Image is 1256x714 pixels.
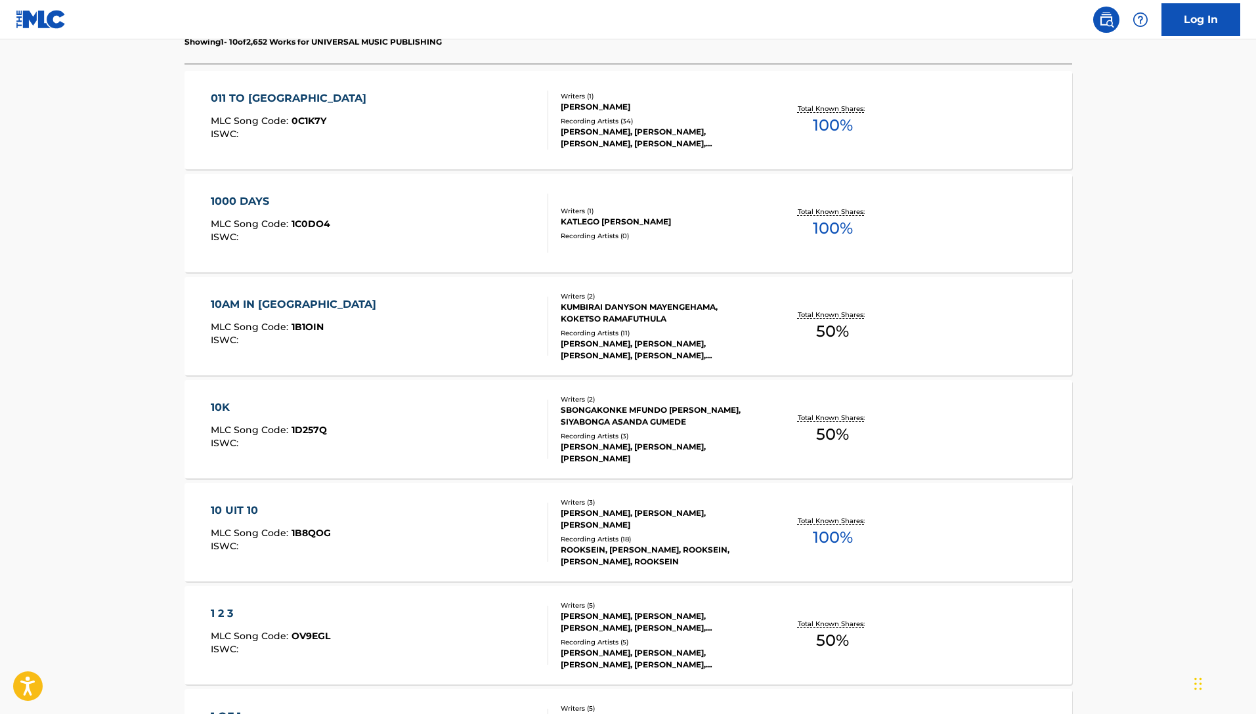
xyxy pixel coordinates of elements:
span: MLC Song Code : [211,321,292,333]
a: Log In [1161,3,1240,36]
span: 100 % [813,217,853,240]
span: 1D257Q [292,424,327,436]
p: Total Known Shares: [798,310,868,320]
span: MLC Song Code : [211,115,292,127]
div: Drag [1194,664,1202,703]
div: [PERSON_NAME], [PERSON_NAME], [PERSON_NAME], [PERSON_NAME], [PERSON_NAME],[PERSON_NAME], [PERSON_... [561,647,759,671]
span: MLC Song Code : [211,424,292,436]
p: Total Known Shares: [798,207,868,217]
div: KUMBIRAI DANYSON MAYENGEHAMA, KOKETSO RAMAFUTHULA [561,301,759,325]
div: 10K [211,400,327,415]
span: 1B1OIN [292,321,324,333]
div: Recording Artists ( 5 ) [561,637,759,647]
span: ISWC : [211,128,242,140]
iframe: Chat Widget [1190,651,1256,714]
span: 50 % [816,423,849,446]
div: 10AM IN [GEOGRAPHIC_DATA] [211,297,383,312]
p: Showing 1 - 10 of 2,652 Works for UNIVERSAL MUSIC PUBLISHING [184,36,442,48]
span: OV9EGL [292,630,330,642]
div: Writers ( 5 ) [561,703,759,713]
div: Recording Artists ( 0 ) [561,231,759,241]
div: ROOKSEIN, [PERSON_NAME], ROOKSEIN, [PERSON_NAME], ROOKSEIN [561,544,759,568]
div: Writers ( 1 ) [561,91,759,101]
span: ISWC : [211,643,242,655]
span: MLC Song Code : [211,630,292,642]
span: MLC Song Code : [211,527,292,539]
p: Total Known Shares: [798,413,868,423]
p: Total Known Shares: [798,104,868,114]
a: 011 TO [GEOGRAPHIC_DATA]MLC Song Code:0C1K7YISWC:Writers (1)[PERSON_NAME]Recording Artists (34)[P... [184,71,1072,169]
a: 10AM IN [GEOGRAPHIC_DATA]MLC Song Code:1B1OINISWC:Writers (2)KUMBIRAI DANYSON MAYENGEHAMA, KOKETS... [184,277,1072,375]
div: Writers ( 3 ) [561,497,759,507]
img: help [1133,12,1148,28]
div: Recording Artists ( 3 ) [561,431,759,441]
div: 1000 DAYS [211,194,330,209]
div: Help [1127,7,1154,33]
div: [PERSON_NAME], [PERSON_NAME], [PERSON_NAME], [PERSON_NAME], [PERSON_NAME] [561,610,759,634]
div: Writers ( 5 ) [561,600,759,610]
span: 1C0DO4 [292,218,330,230]
div: Recording Artists ( 34 ) [561,116,759,126]
div: [PERSON_NAME], [PERSON_NAME], [PERSON_NAME], [PERSON_NAME], [PERSON_NAME] [561,338,759,362]
div: 1 2 3 [211,606,330,621]
div: [PERSON_NAME], [PERSON_NAME],[PERSON_NAME], [PERSON_NAME], [PERSON_NAME], [PERSON_NAME] [561,126,759,150]
span: 50 % [816,320,849,343]
span: ISWC : [211,437,242,449]
span: 100 % [813,114,853,137]
span: ISWC : [211,231,242,243]
span: ISWC : [211,540,242,552]
a: 10KMLC Song Code:1D257QISWC:Writers (2)SBONGAKONKE MFUNDO [PERSON_NAME], SIYABONGA ASANDA GUMEDER... [184,380,1072,478]
div: Writers ( 2 ) [561,291,759,301]
div: Writers ( 2 ) [561,394,759,404]
a: 10 UIT 10MLC Song Code:1B8QOGISWC:Writers (3)[PERSON_NAME], [PERSON_NAME], [PERSON_NAME]Recording... [184,483,1072,581]
span: 100 % [813,526,853,549]
a: Public Search [1093,7,1119,33]
span: 50 % [816,629,849,652]
div: Recording Artists ( 11 ) [561,328,759,338]
p: Total Known Shares: [798,516,868,526]
span: 1B8QOG [292,527,331,539]
div: [PERSON_NAME], [PERSON_NAME], [PERSON_NAME] [561,507,759,531]
img: search [1098,12,1114,28]
div: 011 TO [GEOGRAPHIC_DATA] [211,91,373,106]
p: Total Known Shares: [798,619,868,629]
img: MLC Logo [16,10,66,29]
a: 1 2 3MLC Song Code:OV9EGLISWC:Writers (5)[PERSON_NAME], [PERSON_NAME], [PERSON_NAME], [PERSON_NAM... [184,586,1072,684]
div: KATLEGO [PERSON_NAME] [561,216,759,228]
span: 0C1K7Y [292,115,326,127]
div: [PERSON_NAME] [561,101,759,113]
div: SBONGAKONKE MFUNDO [PERSON_NAME], SIYABONGA ASANDA GUMEDE [561,404,759,428]
span: ISWC : [211,334,242,346]
a: 1000 DAYSMLC Song Code:1C0DO4ISWC:Writers (1)KATLEGO [PERSON_NAME]Recording Artists (0)Total Know... [184,174,1072,272]
div: Recording Artists ( 18 ) [561,534,759,544]
div: 10 UIT 10 [211,503,331,518]
span: MLC Song Code : [211,218,292,230]
div: [PERSON_NAME], [PERSON_NAME], [PERSON_NAME] [561,441,759,465]
div: Writers ( 1 ) [561,206,759,216]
